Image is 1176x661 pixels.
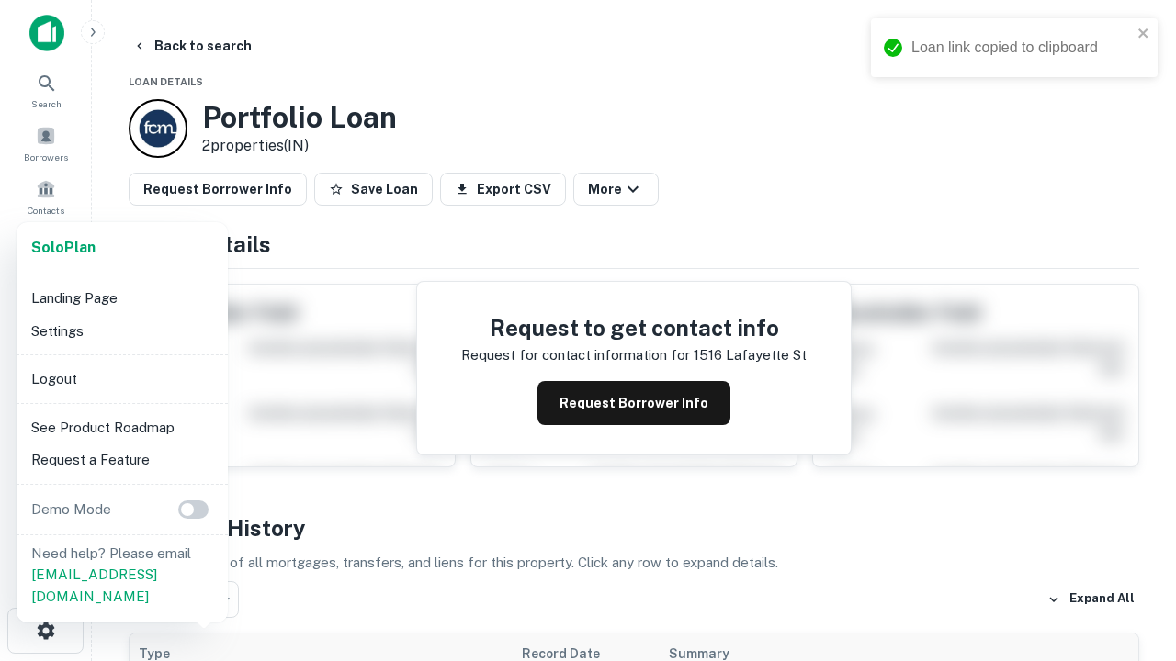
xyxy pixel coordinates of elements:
[24,363,220,396] li: Logout
[24,315,220,348] li: Settings
[31,543,213,608] p: Need help? Please email
[911,37,1132,59] div: Loan link copied to clipboard
[24,282,220,315] li: Landing Page
[31,237,96,259] a: SoloPlan
[1137,26,1150,43] button: close
[24,499,119,521] p: Demo Mode
[24,411,220,444] li: See Product Roadmap
[31,239,96,256] strong: Solo Plan
[31,566,157,604] a: [EMAIL_ADDRESS][DOMAIN_NAME]
[24,443,220,476] li: Request a Feature
[1084,514,1176,602] iframe: Chat Widget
